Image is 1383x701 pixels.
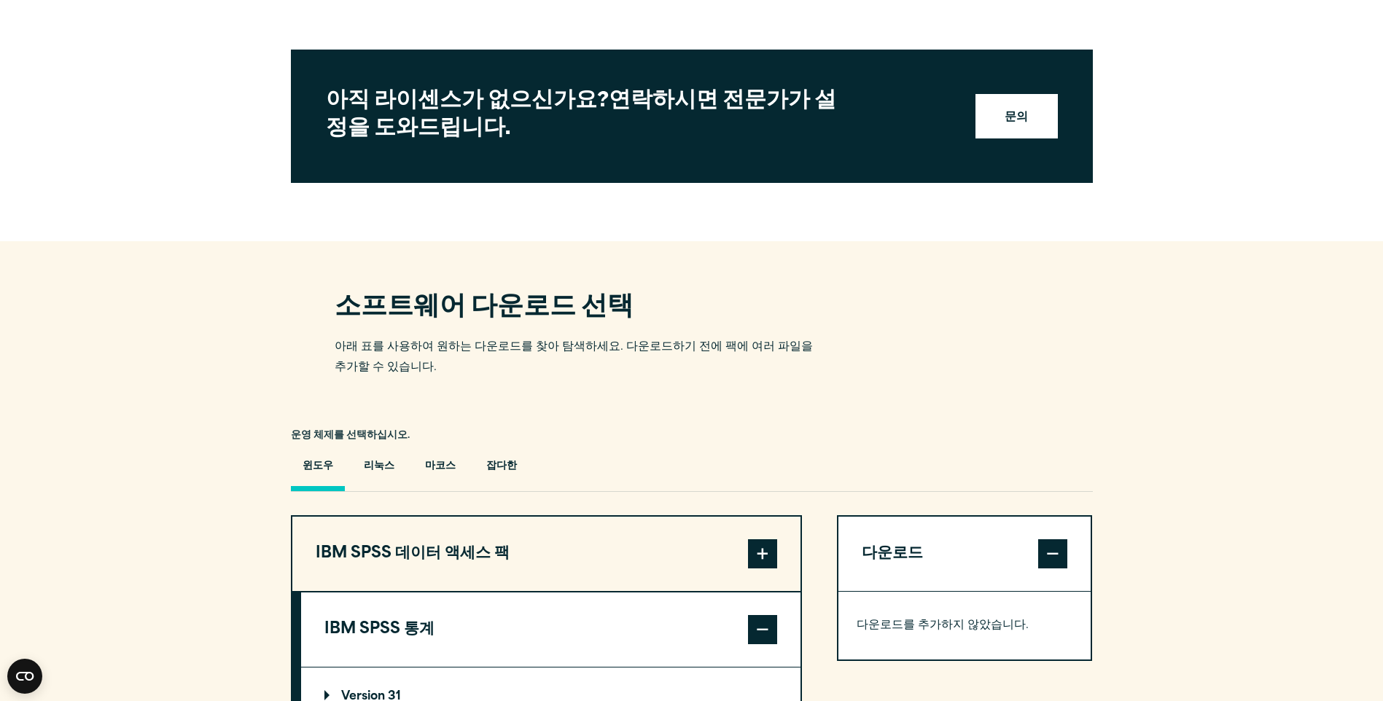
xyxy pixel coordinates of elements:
font: IBM SPSS 데이터 액세스 팩 [316,540,510,568]
h2: 소프트웨어 다운로드 선택 [335,288,823,321]
button: 다운로드 [838,517,1091,591]
strong: 아직 라이센스가 없으신가요? [326,83,609,112]
font: 다운로드 [862,540,923,568]
font: IBM SPSS 통계 [324,616,435,643]
button: 리눅스 [352,447,406,491]
button: IBM SPSS 통계 [301,592,800,667]
button: IBM SPSS 데이터 액세스 팩 [292,517,800,591]
button: 윈도우 [291,447,345,491]
h2: 연락하시면 전문가가 설정을 도와드립니다. [326,85,836,139]
span: 운영 체제를 선택하십시오. [291,431,410,440]
button: 마코스 [413,447,467,491]
a: 문의 [975,94,1058,139]
div: 다운로드 [838,591,1091,659]
p: 아래 표를 사용하여 원하는 다운로드를 찾아 탐색하세요. 다운로드하기 전에 팩에 여러 파일을 추가할 수 있습니다. [335,337,823,379]
button: CMP 위젯 열기 [7,659,42,694]
button: 잡다한 [475,447,529,491]
strong: 문의 [1005,109,1029,128]
p: 다운로드를 추가하지 않았습니다. [857,615,1073,636]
